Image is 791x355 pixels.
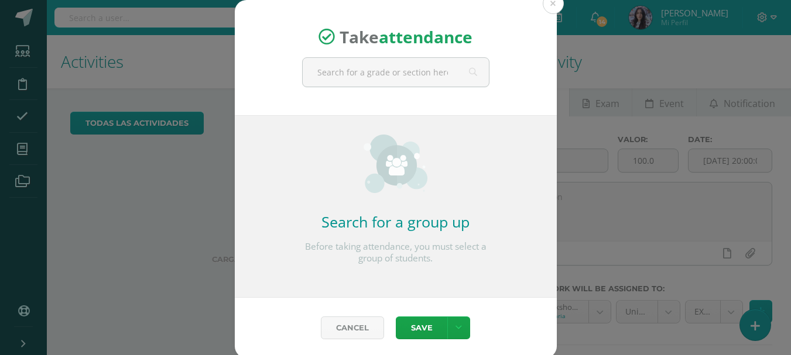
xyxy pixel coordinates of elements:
button: Save [396,316,447,339]
h2: Search for a group up [302,212,489,232]
a: Cancel [321,316,384,339]
strong: attendance [379,26,472,48]
input: Search for a grade or section here… [303,58,489,87]
img: groups_small.png [364,135,427,193]
span: Take [340,26,472,48]
p: Before taking attendance, you must select a group of students. [302,241,489,264]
